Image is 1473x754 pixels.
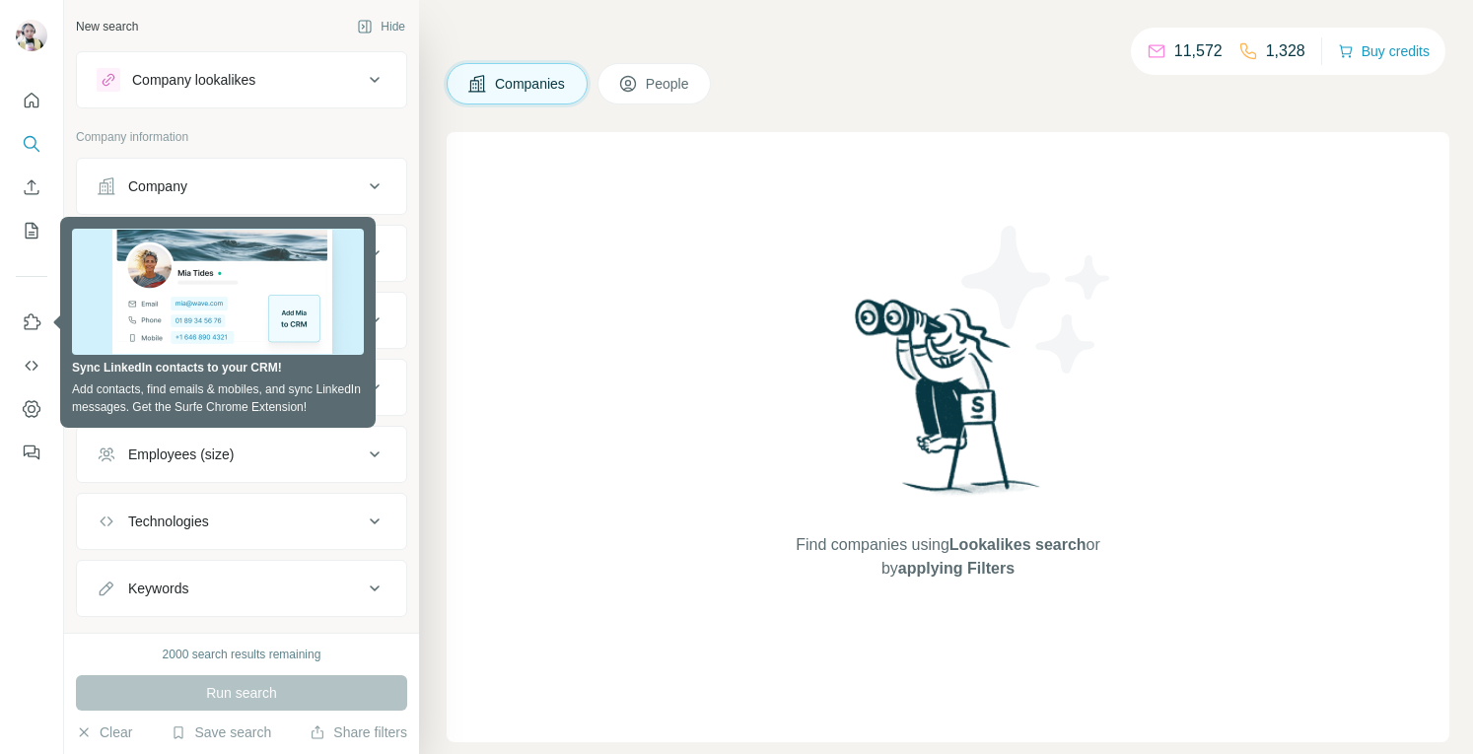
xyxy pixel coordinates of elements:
button: Keywords [77,565,406,612]
button: Use Surfe on LinkedIn [16,305,47,340]
span: applying Filters [898,560,1015,577]
div: Employees (size) [128,445,234,464]
button: Company lookalikes [77,56,406,103]
button: Clear [76,722,132,742]
button: Use Surfe API [16,348,47,383]
button: Save search [171,722,271,742]
button: My lists [16,213,47,248]
button: Buy credits [1338,37,1430,65]
span: Companies [495,74,567,94]
button: Hide [343,12,419,41]
button: Feedback [16,435,47,470]
div: 2000 search results remaining [163,646,321,663]
div: HQ location [128,310,200,330]
button: Annual revenue ($) [77,364,406,411]
div: Technologies [128,512,209,531]
p: 1,328 [1266,39,1305,63]
div: New search [76,18,138,35]
button: Technologies [77,498,406,545]
button: HQ location [77,297,406,344]
div: Company [128,176,187,196]
span: Find companies using or by [790,533,1105,581]
img: Avatar [16,20,47,51]
button: Search [16,126,47,162]
span: Lookalikes search [949,536,1087,553]
p: Company information [76,128,407,146]
button: Company [77,163,406,210]
img: Surfe Illustration - Stars [948,211,1126,388]
p: 11,572 [1174,39,1223,63]
button: Enrich CSV [16,170,47,205]
button: Employees (size) [77,431,406,478]
div: Industry [128,243,177,263]
span: People [646,74,691,94]
button: Industry [77,230,406,277]
div: Annual revenue ($) [128,377,245,397]
button: Quick start [16,83,47,118]
h4: Search [447,24,1449,51]
div: Keywords [128,579,188,598]
button: Dashboard [16,391,47,427]
img: Surfe Illustration - Woman searching with binoculars [846,294,1051,514]
button: Share filters [310,722,407,742]
div: Company lookalikes [132,70,255,90]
